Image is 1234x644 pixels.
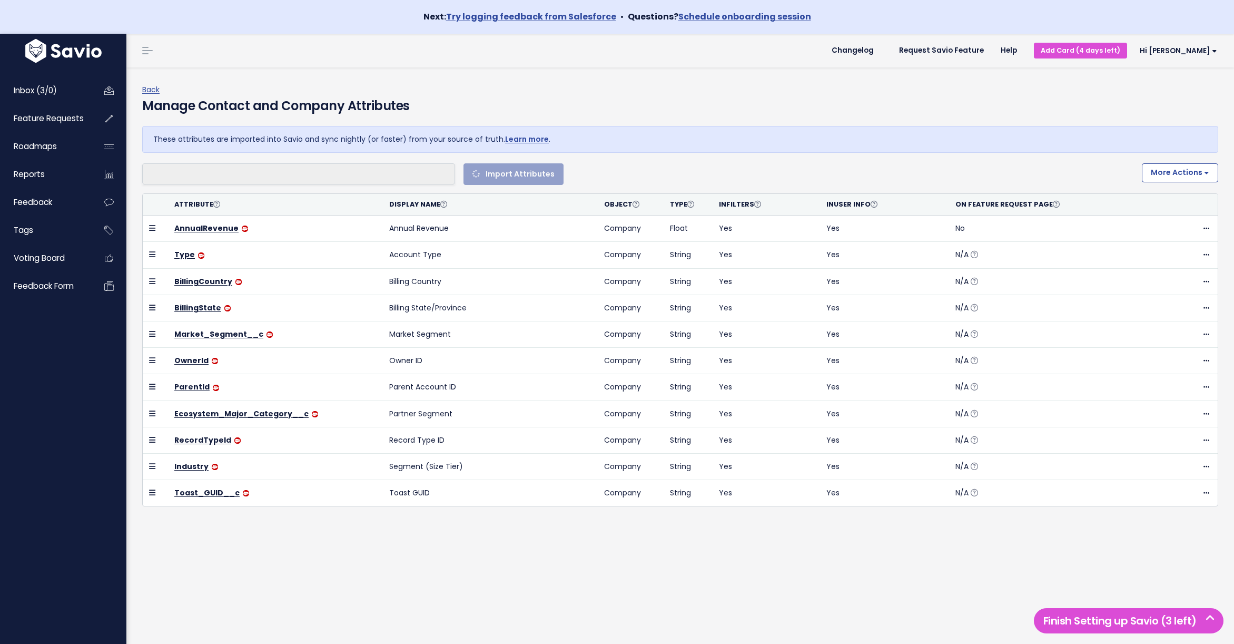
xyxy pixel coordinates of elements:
td: String [664,453,713,480]
a: Feedback [3,190,87,214]
span: Inbox (3/0) [14,85,57,96]
td: Company [598,374,664,401]
td: Market Segment [383,321,598,348]
td: Yes [713,348,820,374]
a: Back [142,84,160,95]
td: Company [598,242,664,268]
td: Yes [713,268,820,295]
a: Learn more [505,134,549,144]
td: Billing State/Province [383,295,598,321]
span: Voting Board [14,252,65,264]
img: salesforce-icon.deb8f6f1a988.png [198,252,204,259]
a: Request Savio Feature [891,43,992,58]
td: Company [598,216,664,242]
a: Inbox (3/0) [3,79,87,103]
td: Annual Revenue [383,216,598,242]
span: Object [604,200,639,209]
span: Filters [726,200,761,209]
td: String [664,348,713,374]
span: Changelog [832,47,874,54]
th: On Feature Request Page [949,194,1164,216]
img: logo-white.9d6f32f41409.svg [23,39,104,63]
th: Display Name [383,194,598,216]
a: OwnerId [174,355,209,366]
td: N/A [949,401,1164,427]
td: Yes [820,295,949,321]
td: Yes [713,216,820,242]
td: N/A [949,374,1164,401]
a: Voting Board [3,246,87,270]
img: salesforce-icon.deb8f6f1a988.png [243,490,249,496]
th: Attribute [168,194,383,216]
td: Yes [713,295,820,321]
td: Company [598,480,664,506]
h5: Finish Setting up Savio (3 left) [1039,613,1219,629]
img: salesforce-icon.deb8f6f1a988.png [235,279,242,285]
td: Float [664,216,713,242]
td: Yes [713,374,820,401]
strong: Next: [423,11,616,23]
a: Feature Requests [3,106,87,131]
td: Yes [820,374,949,401]
td: Yes [713,321,820,348]
td: N/A [949,453,1164,480]
span: Type [670,200,694,209]
a: Type [174,249,195,260]
img: salesforce-icon.deb8f6f1a988.png [242,226,248,232]
td: Yes [713,401,820,427]
span: Reports [14,169,45,180]
a: Tags [3,218,87,242]
a: Add Card (4 days left) [1034,43,1127,58]
td: N/A [949,321,1164,348]
img: salesforce-icon.deb8f6f1a988.png [312,411,318,417]
td: Yes [820,453,949,480]
td: Yes [820,216,949,242]
a: BillingCountry [174,276,232,287]
img: salesforce-icon.deb8f6f1a988.png [213,385,219,391]
a: Hi [PERSON_NAME] [1127,43,1226,59]
td: Yes [713,480,820,506]
td: Company [598,453,664,480]
a: AnnualRevenue [174,223,239,233]
button: More Actions [1142,163,1218,182]
td: String [664,401,713,427]
td: String [664,427,713,453]
a: Toast_GUID__c [174,487,240,498]
a: RecordTypeId [174,435,231,445]
td: N/A [949,242,1164,268]
td: String [664,295,713,321]
td: Company [598,295,664,321]
span: Tags [14,225,33,236]
td: Company [598,427,664,453]
td: Yes [820,480,949,506]
strong: Questions? [628,11,811,23]
span: User Info [834,200,877,209]
td: Company [598,348,664,374]
a: Ecosystem_Major_Category__c [174,408,309,419]
td: Yes [713,427,820,453]
img: salesforce-icon.deb8f6f1a988.png [212,464,218,470]
span: Feature Requests [14,113,84,124]
a: ParentId [174,382,210,392]
span: Feedback form [14,280,74,291]
a: Reports [3,162,87,187]
td: String [664,321,713,348]
td: Account Type [383,242,598,268]
td: Yes [820,321,949,348]
td: Segment (Size Tier) [383,453,598,480]
td: Yes [820,427,949,453]
td: Yes [820,401,949,427]
td: Company [598,401,664,427]
td: N/A [949,480,1164,506]
img: salesforce-icon.deb8f6f1a988.png [266,331,273,338]
td: Parent Account ID [383,374,598,401]
a: Roadmaps [3,134,87,159]
td: Yes [820,242,949,268]
img: salesforce-icon.deb8f6f1a988.png [212,358,218,364]
td: String [664,268,713,295]
td: String [664,374,713,401]
img: salesforce-icon.deb8f6f1a988.png [234,437,241,444]
a: Try logging feedback from Salesforce [446,11,616,23]
span: • [620,11,624,23]
td: N/A [949,348,1164,374]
